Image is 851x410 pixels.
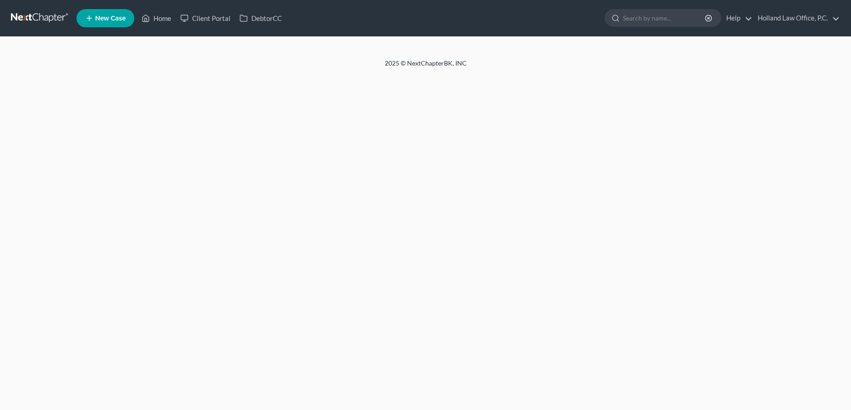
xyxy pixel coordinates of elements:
span: New Case [95,15,126,22]
div: 2025 © NextChapterBK, INC [166,59,685,75]
a: Client Portal [176,10,235,26]
a: Holland Law Office, P.C. [753,10,840,26]
a: Help [722,10,752,26]
input: Search by name... [623,10,706,26]
a: DebtorCC [235,10,286,26]
a: Home [137,10,176,26]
